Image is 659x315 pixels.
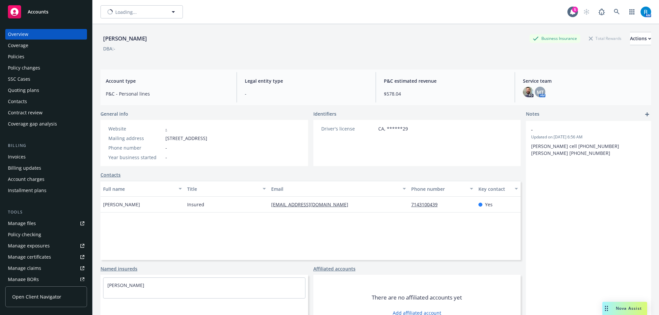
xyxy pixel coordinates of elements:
[610,5,623,18] a: Search
[8,252,51,262] div: Manage certificates
[108,144,163,151] div: Phone number
[5,85,87,96] a: Quoting plans
[185,181,269,197] button: Title
[313,265,356,272] a: Affiliated accounts
[245,77,368,84] span: Legal entity type
[5,29,87,40] a: Overview
[5,107,87,118] a: Contract review
[8,107,43,118] div: Contract review
[384,90,507,97] span: $578.04
[103,45,115,52] div: DBA: -
[643,110,651,118] a: add
[5,152,87,162] a: Invoices
[5,252,87,262] a: Manage certificates
[8,174,44,185] div: Account charges
[409,181,476,197] button: Phone number
[5,74,87,84] a: SSC Cases
[5,119,87,129] a: Coverage gap analysis
[8,74,30,84] div: SSC Cases
[100,5,183,18] button: Loading...
[537,89,544,96] span: MT
[8,163,41,173] div: Billing updates
[8,185,46,196] div: Installment plans
[384,77,507,84] span: P&C estimated revenue
[641,7,651,17] img: photo
[8,263,41,273] div: Manage claims
[106,77,229,84] span: Account type
[5,3,87,21] a: Accounts
[100,265,137,272] a: Named insureds
[8,96,27,107] div: Contacts
[8,152,26,162] div: Invoices
[8,63,40,73] div: Policy changes
[5,229,87,240] a: Policy checking
[269,181,409,197] button: Email
[5,174,87,185] a: Account charges
[28,9,48,14] span: Accounts
[5,263,87,273] a: Manage claims
[616,305,642,311] span: Nova Assist
[5,142,87,149] div: Billing
[108,154,163,161] div: Year business started
[8,229,41,240] div: Policy checking
[8,85,39,96] div: Quoting plans
[8,218,36,229] div: Manage files
[8,51,24,62] div: Policies
[586,34,625,43] div: Total Rewards
[106,90,229,97] span: P&C - Personal lines
[5,218,87,229] a: Manage files
[531,126,629,133] span: -
[523,87,533,97] img: photo
[625,5,639,18] a: Switch app
[5,51,87,62] a: Policies
[8,40,28,51] div: Coverage
[103,201,140,208] span: [PERSON_NAME]
[5,185,87,196] a: Installment plans
[476,181,521,197] button: Key contact
[5,163,87,173] a: Billing updates
[321,125,376,132] div: Driver's license
[245,90,368,97] span: -
[411,186,466,192] div: Phone number
[187,186,259,192] div: Title
[478,186,511,192] div: Key contact
[271,201,354,208] a: [EMAIL_ADDRESS][DOMAIN_NAME]
[530,34,580,43] div: Business Insurance
[5,241,87,251] a: Manage exposures
[108,135,163,142] div: Mailing address
[523,77,646,84] span: Service team
[372,294,462,301] span: There are no affiliated accounts yet
[12,293,61,300] span: Open Client Navigator
[108,125,163,132] div: Website
[531,134,646,140] span: Updated on [DATE] 6:56 AM
[595,5,608,18] a: Report a Bug
[103,186,175,192] div: Full name
[100,110,128,117] span: General info
[630,32,651,45] button: Actions
[271,186,399,192] div: Email
[526,121,651,162] div: -Updated on [DATE] 6:56 AM[PERSON_NAME] cell [PHONE_NUMBER] [PERSON_NAME] [PHONE_NUMBER]
[8,241,50,251] div: Manage exposures
[602,302,647,315] button: Nova Assist
[5,96,87,107] a: Contacts
[5,209,87,215] div: Tools
[165,154,167,161] span: -
[100,34,150,43] div: [PERSON_NAME]
[5,274,87,285] a: Manage BORs
[8,274,39,285] div: Manage BORs
[187,201,204,208] span: Insured
[5,63,87,73] a: Policy changes
[313,110,336,117] span: Identifiers
[8,119,57,129] div: Coverage gap analysis
[5,40,87,51] a: Coverage
[411,201,443,208] a: 7143100439
[531,143,646,157] p: [PERSON_NAME] cell [PHONE_NUMBER] [PERSON_NAME] [PHONE_NUMBER]
[8,29,28,40] div: Overview
[526,110,539,118] span: Notes
[572,7,578,13] div: 5
[165,135,207,142] span: [STREET_ADDRESS]
[602,302,611,315] div: Drag to move
[107,282,144,288] a: [PERSON_NAME]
